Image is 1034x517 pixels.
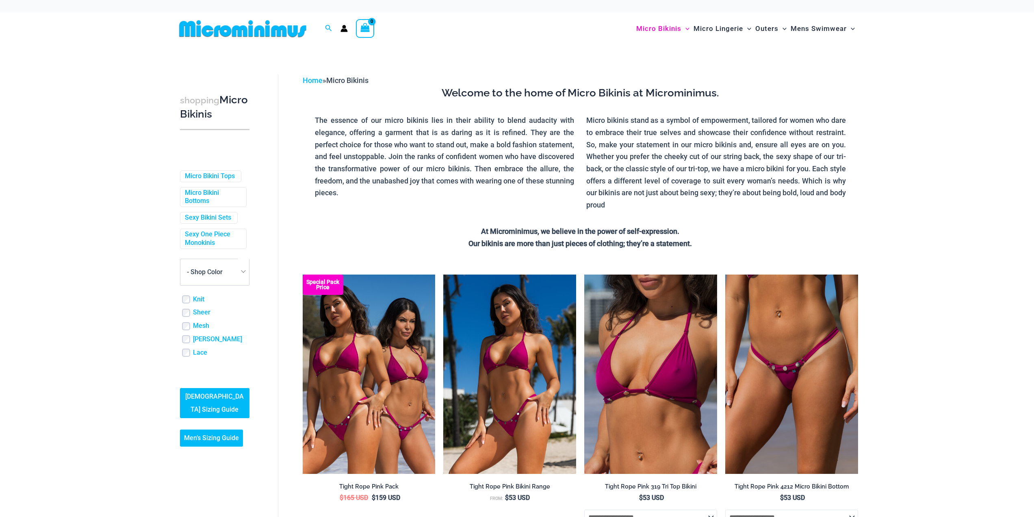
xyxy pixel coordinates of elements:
[340,494,368,502] bdi: 165 USD
[303,275,436,474] img: Collection Pack F
[505,494,530,502] bdi: 53 USD
[303,279,343,290] b: Special Pack Price
[443,275,576,474] img: Tight Rope Pink 319 Top 4228 Thong 05
[193,295,204,304] a: Knit
[443,483,576,491] h2: Tight Rope Pink Bikini Range
[309,86,852,100] h3: Welcome to the home of Micro Bikinis at Microminimus.
[753,16,789,41] a: OutersMenu ToggleMenu Toggle
[180,430,243,447] a: Men’s Sizing Guide
[180,388,249,418] a: [DEMOGRAPHIC_DATA] Sizing Guide
[303,483,436,491] h2: Tight Rope Pink Pack
[692,16,753,41] a: Micro LingerieMenu ToggleMenu Toggle
[326,76,369,85] span: Micro Bikinis
[586,114,846,211] p: Micro bikinis stand as a symbol of empowerment, tailored for women who dare to embrace their true...
[681,18,689,39] span: Menu Toggle
[791,18,847,39] span: Mens Swimwear
[443,275,576,474] a: Tight Rope Pink 319 Top 4228 Thong 05Tight Rope Pink 319 Top 4228 Thong 06Tight Rope Pink 319 Top...
[180,259,249,286] span: - Shop Color
[725,275,858,474] a: Tight Rope Pink 319 4212 Micro 01Tight Rope Pink 319 4212 Micro 02Tight Rope Pink 319 4212 Micro 02
[847,18,855,39] span: Menu Toggle
[755,18,778,39] span: Outers
[180,95,219,105] span: shopping
[505,494,509,502] span: $
[340,25,348,32] a: Account icon link
[185,172,235,181] a: Micro Bikini Tops
[193,308,210,317] a: Sheer
[187,268,223,276] span: - Shop Color
[193,335,242,344] a: [PERSON_NAME]
[639,494,664,502] bdi: 53 USD
[634,16,692,41] a: Micro BikinisMenu ToggleMenu Toggle
[490,496,503,501] span: From:
[584,483,717,491] h2: Tight Rope Pink 319 Tri Top Bikini
[633,15,858,42] nav: Site Navigation
[443,483,576,493] a: Tight Rope Pink Bikini Range
[303,76,369,85] span: »
[303,483,436,493] a: Tight Rope Pink Pack
[185,214,231,222] a: Sexy Bikini Sets
[185,189,240,206] a: Micro Bikini Bottoms
[481,227,679,236] strong: At Microminimus, we believe in the power of self-expression.
[193,322,209,330] a: Mesh
[694,18,743,39] span: Micro Lingerie
[303,76,323,85] a: Home
[315,114,574,199] p: The essence of our micro bikinis lies in their ability to blend audacity with elegance, offering ...
[180,259,249,285] span: - Shop Color
[639,494,643,502] span: $
[185,230,240,247] a: Sexy One Piece Monokinis
[193,349,207,357] a: Lace
[468,239,692,248] strong: Our bikinis are more than just pieces of clothing; they’re a statement.
[780,494,784,502] span: $
[636,18,681,39] span: Micro Bikinis
[325,24,332,34] a: Search icon link
[180,93,249,121] h3: Micro Bikinis
[584,483,717,493] a: Tight Rope Pink 319 Tri Top Bikini
[778,18,787,39] span: Menu Toggle
[743,18,751,39] span: Menu Toggle
[372,494,400,502] bdi: 159 USD
[725,275,858,474] img: Tight Rope Pink 319 4212 Micro 01
[780,494,805,502] bdi: 53 USD
[725,483,858,491] h2: Tight Rope Pink 4212 Micro Bikini Bottom
[584,275,717,474] a: Tight Rope Pink 319 Top 01Tight Rope Pink 319 Top 4228 Thong 06Tight Rope Pink 319 Top 4228 Thong 06
[303,275,436,474] a: Collection Pack F Collection Pack B (3)Collection Pack B (3)
[789,16,857,41] a: Mens SwimwearMenu ToggleMenu Toggle
[176,20,310,38] img: MM SHOP LOGO FLAT
[356,19,375,38] a: View Shopping Cart, empty
[584,275,717,474] img: Tight Rope Pink 319 Top 01
[725,483,858,493] a: Tight Rope Pink 4212 Micro Bikini Bottom
[372,494,375,502] span: $
[340,494,343,502] span: $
